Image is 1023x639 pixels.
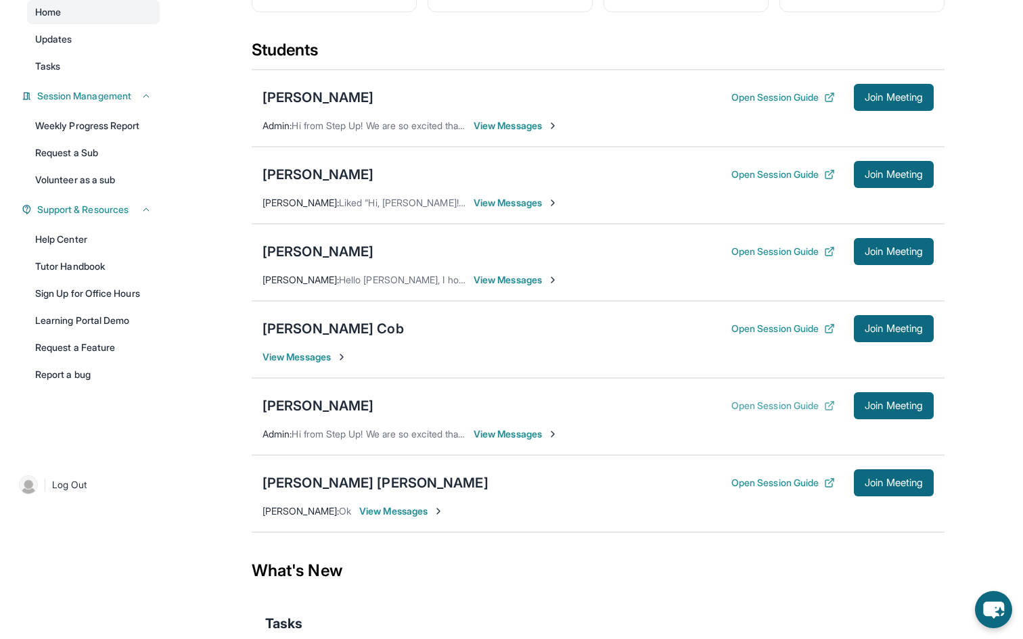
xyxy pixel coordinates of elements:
button: Open Session Guide [731,91,835,104]
span: Support & Resources [37,203,129,216]
button: Open Session Guide [731,245,835,258]
span: Home [35,5,61,19]
span: View Messages [359,504,444,518]
span: View Messages [474,427,558,441]
div: [PERSON_NAME] [263,396,373,415]
span: Session Management [37,89,131,103]
a: Request a Sub [27,141,160,165]
button: Open Session Guide [731,476,835,490]
img: Chevron-Right [336,352,347,362]
div: Students [252,39,945,69]
span: Join Meeting [865,93,923,101]
a: Request a Feature [27,335,160,360]
span: | [43,477,47,493]
button: Join Meeting [854,84,934,111]
span: Join Meeting [865,479,923,487]
button: Session Management [32,89,152,103]
span: Hello [PERSON_NAME], I hope this message finds you well, [PERSON_NAME] tutoring session will star... [339,274,904,285]
span: Log Out [52,478,87,492]
div: [PERSON_NAME] [PERSON_NAME] [263,473,488,492]
a: Learning Portal Demo [27,308,160,333]
button: Join Meeting [854,238,934,265]
img: user-img [19,475,38,494]
a: Report a bug [27,362,160,387]
button: Join Meeting [854,392,934,419]
a: Volunteer as a sub [27,168,160,192]
span: View Messages [263,350,347,364]
a: Updates [27,27,160,51]
button: Join Meeting [854,469,934,496]
span: Liked “Hi, [PERSON_NAME]! Just a reminder that our tutoring session will begin in 30 minutes. I'l... [339,197,880,208]
button: chat-button [975,591,1012,628]
span: [PERSON_NAME] : [263,505,339,517]
span: Updates [35,32,72,46]
button: Support & Resources [32,203,152,216]
span: Join Meeting [865,170,923,179]
span: View Messages [474,273,558,287]
a: Weekly Progress Report [27,114,160,138]
span: Join Meeting [865,325,923,333]
img: Chevron-Right [547,197,558,208]
span: View Messages [474,196,558,210]
span: Ok [339,505,351,517]
div: [PERSON_NAME] [263,165,373,184]
span: Join Meeting [865,402,923,410]
img: Chevron-Right [433,506,444,517]
img: Chevron-Right [547,120,558,131]
div: [PERSON_NAME] Cob [263,319,404,338]
button: Open Session Guide [731,399,835,412]
a: Tasks [27,54,160,78]
div: [PERSON_NAME] [263,242,373,261]
button: Open Session Guide [731,322,835,335]
a: Tutor Handbook [27,254,160,279]
span: [PERSON_NAME] : [263,274,339,285]
button: Join Meeting [854,161,934,188]
div: [PERSON_NAME] [263,88,373,107]
button: Open Session Guide [731,168,835,181]
span: [PERSON_NAME] : [263,197,339,208]
button: Join Meeting [854,315,934,342]
span: View Messages [474,119,558,133]
a: Sign Up for Office Hours [27,281,160,306]
img: Chevron-Right [547,429,558,440]
span: Join Meeting [865,247,923,256]
span: Admin : [263,428,292,440]
a: Help Center [27,227,160,252]
span: Tasks [35,60,60,73]
a: |Log Out [14,470,160,500]
span: Tasks [265,614,302,633]
div: What's New [252,541,945,600]
span: Admin : [263,120,292,131]
img: Chevron-Right [547,275,558,285]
